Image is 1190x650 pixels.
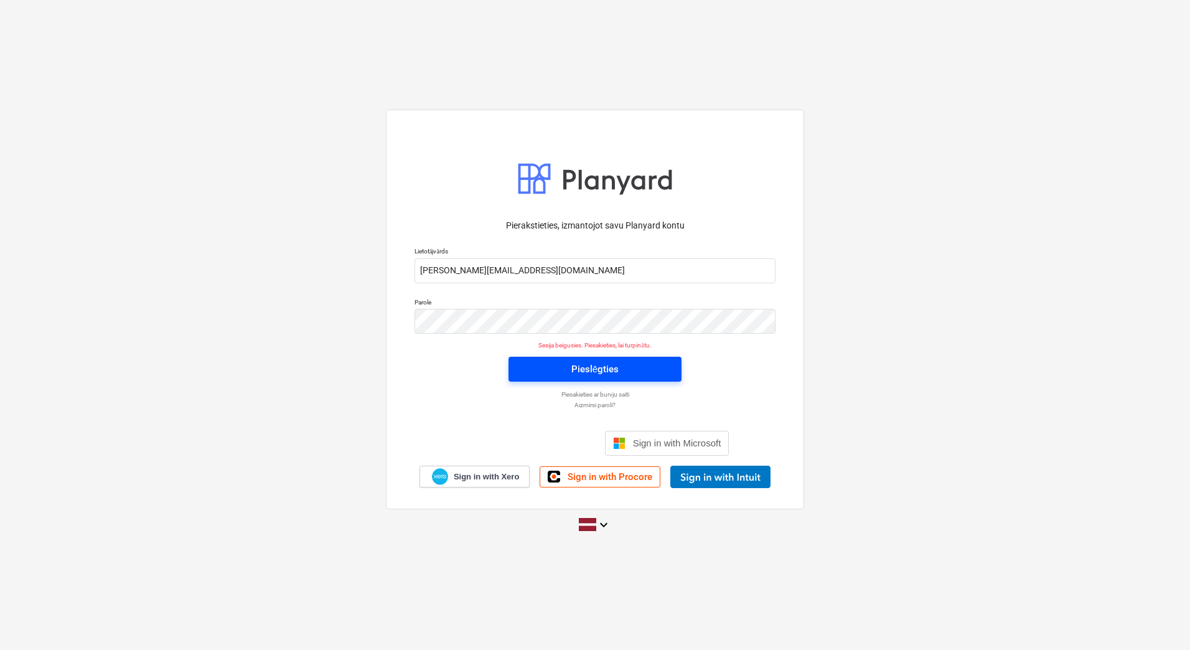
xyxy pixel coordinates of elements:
a: Sign in with Procore [540,466,660,487]
p: Lietotājvārds [415,247,775,258]
iframe: Poga Pierakstīties ar Google kontu [455,430,601,457]
img: Microsoft logo [613,437,625,450]
div: Pieslēgties [571,361,619,377]
a: Piesakieties ar burvju saiti [408,390,782,398]
span: Sign in with Microsoft [633,438,721,448]
p: Parole [415,298,775,309]
span: Sign in with Xero [454,471,519,483]
i: keyboard_arrow_down [596,517,611,532]
input: Lietotājvārds [415,258,775,283]
p: Sesija beigusies. Piesakieties, lai turpinātu. [407,341,783,349]
a: Aizmirsi paroli? [408,401,782,409]
img: Xero logo [432,468,448,485]
span: Sign in with Procore [568,471,652,483]
button: Pieslēgties [508,357,682,382]
a: Sign in with Xero [419,466,530,487]
p: Pierakstieties, izmantojot savu Planyard kontu [415,219,775,232]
